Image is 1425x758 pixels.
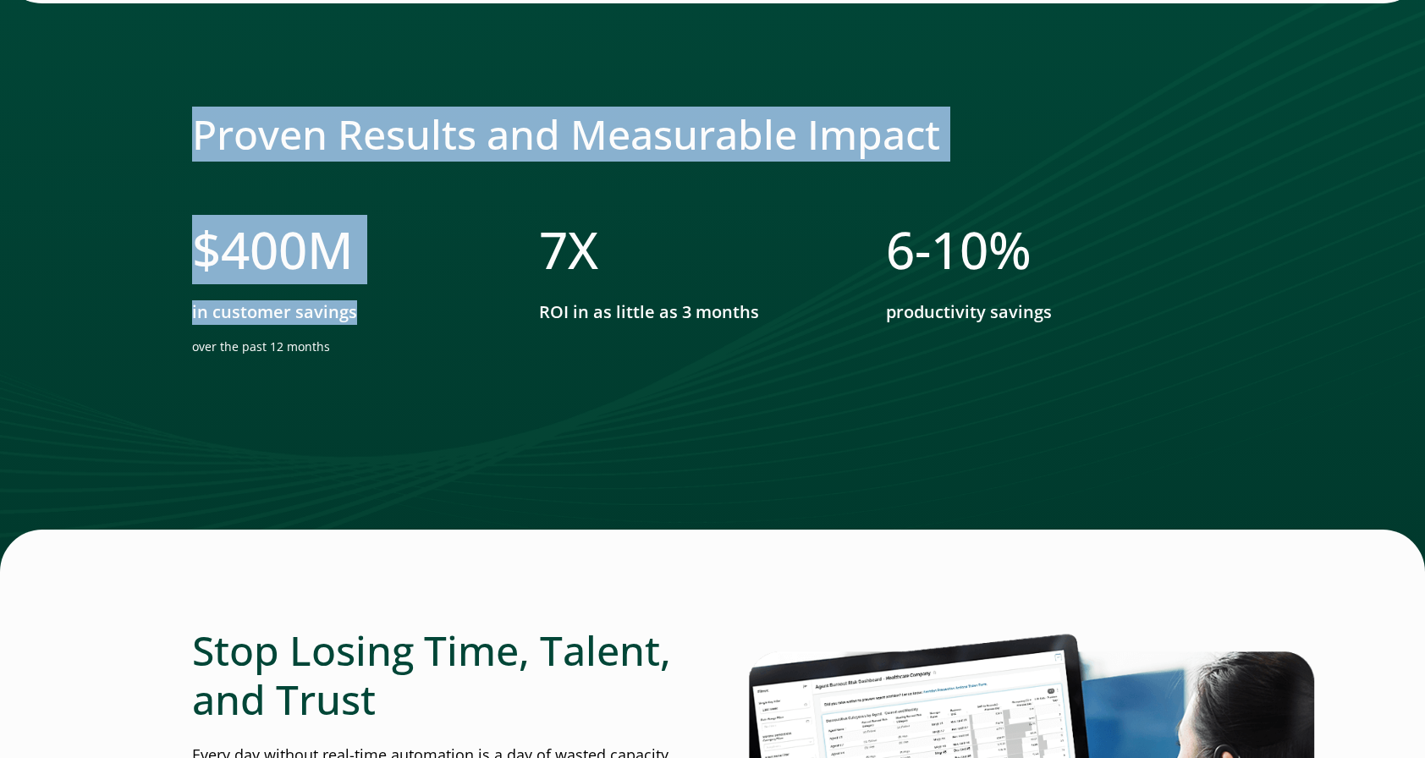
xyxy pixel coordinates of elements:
p: in customer savings [192,300,504,325]
span: % [988,215,1032,284]
span: 7 [539,215,568,284]
p: over the past 12 months [192,338,504,355]
h2: Proven Results and Measurable Impact [192,110,1233,159]
span: $ [192,215,221,284]
p: productivity savings​ [886,300,1198,325]
span: 400 [221,215,307,284]
p: ROI in as little as 3 months [539,300,851,325]
h2: Stop Losing Time, Talent, and Trust [192,626,678,723]
span: X [568,215,598,284]
span: 6- [886,215,931,284]
span: M [307,215,354,284]
span: 10 [931,215,988,284]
